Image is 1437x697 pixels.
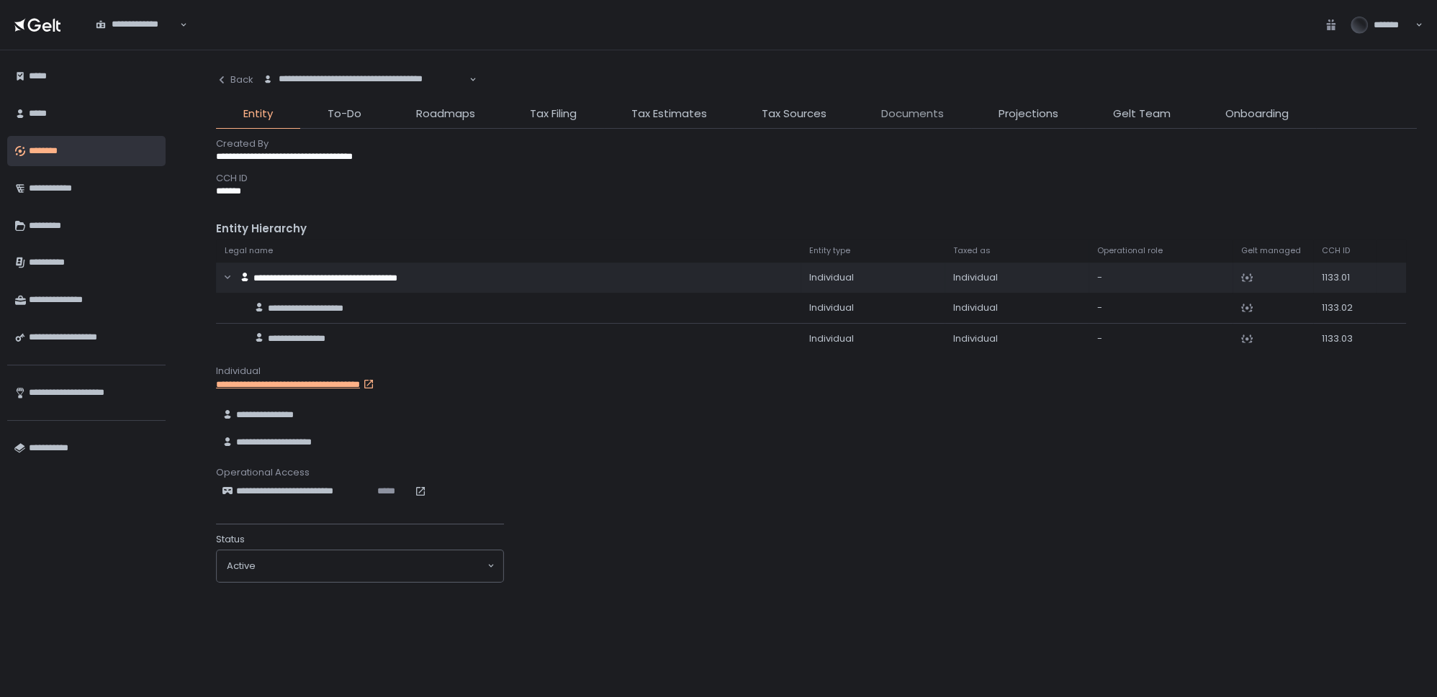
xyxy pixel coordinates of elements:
[1225,106,1289,122] span: Onboarding
[216,365,1417,378] div: Individual
[1322,271,1367,284] div: 1133.01
[1097,271,1224,284] div: -
[953,245,991,256] span: Taxed as
[216,172,1417,185] div: CCH ID
[216,533,245,546] span: Status
[530,106,577,122] span: Tax Filing
[1322,301,1367,314] div: 1133.02
[999,106,1058,122] span: Projections
[1097,245,1163,256] span: Operational role
[809,245,850,256] span: Entity type
[1322,245,1350,256] span: CCH ID
[416,106,475,122] span: Roadmaps
[1241,245,1301,256] span: Gelt managed
[809,332,936,345] div: Individual
[881,106,944,122] span: Documents
[216,221,1417,237] div: Entity Hierarchy
[256,559,486,573] input: Search for option
[227,560,256,573] span: active
[953,301,1080,314] div: Individual
[762,106,826,122] span: Tax Sources
[96,31,179,45] input: Search for option
[953,332,1080,345] div: Individual
[216,466,1417,479] div: Operational Access
[809,271,936,284] div: Individual
[1113,106,1171,122] span: Gelt Team
[1322,332,1367,345] div: 1133.03
[809,301,936,314] div: Individual
[253,65,477,94] div: Search for option
[328,106,361,122] span: To-Do
[263,86,468,100] input: Search for option
[216,137,1417,150] div: Created By
[243,106,273,122] span: Entity
[1097,332,1224,345] div: -
[217,550,503,582] div: Search for option
[1097,301,1224,314] div: -
[216,73,253,86] div: Back
[631,106,707,122] span: Tax Estimates
[225,245,273,256] span: Legal name
[953,271,1080,284] div: Individual
[216,65,253,94] button: Back
[86,10,187,40] div: Search for option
